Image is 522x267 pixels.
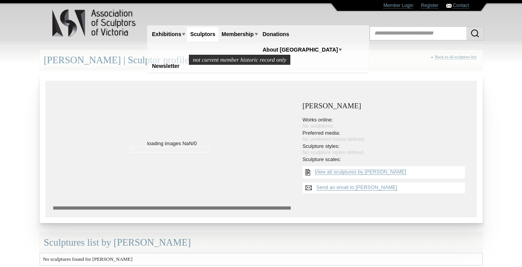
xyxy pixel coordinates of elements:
[302,143,469,156] li: Sculpture styles:
[302,130,469,142] li: Preferred media:
[302,156,469,169] li: Sculpture scales:
[52,8,137,38] img: logo.png
[40,50,483,71] div: [PERSON_NAME] | Sculptor profile
[302,117,469,129] li: Works online:
[189,55,290,65] span: not current member historic record only
[53,88,291,147] p: loading images NaN/0
[43,257,479,262] h3: No sculptures found for [PERSON_NAME]
[260,43,341,57] a: About [GEOGRAPHIC_DATA]
[302,102,469,110] h3: [PERSON_NAME]
[435,54,476,59] a: Back to all sculptors list
[302,182,315,193] img: Send an email to Lynette Cooney
[40,232,483,253] div: Sculptures list by [PERSON_NAME]
[315,169,406,175] a: View all sculptures by [PERSON_NAME]
[302,166,313,179] img: View all {sculptor_name} sculptures list
[302,149,469,156] div: No sculpture styles defined.
[431,54,478,68] div: «
[302,136,469,142] div: No preferred media defined.
[187,27,218,42] a: Sculptors
[383,3,413,9] a: Member Login
[421,3,438,9] a: Register
[149,59,183,73] a: Newsletter
[149,27,184,42] a: Exhibitions
[302,123,469,129] div: No sculptures
[453,3,469,9] a: Contact
[260,27,292,42] a: Donations
[446,4,452,8] img: Contact ASV
[218,27,257,42] a: Membership
[470,29,480,38] img: Search
[316,184,397,191] a: Send an email to [PERSON_NAME]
